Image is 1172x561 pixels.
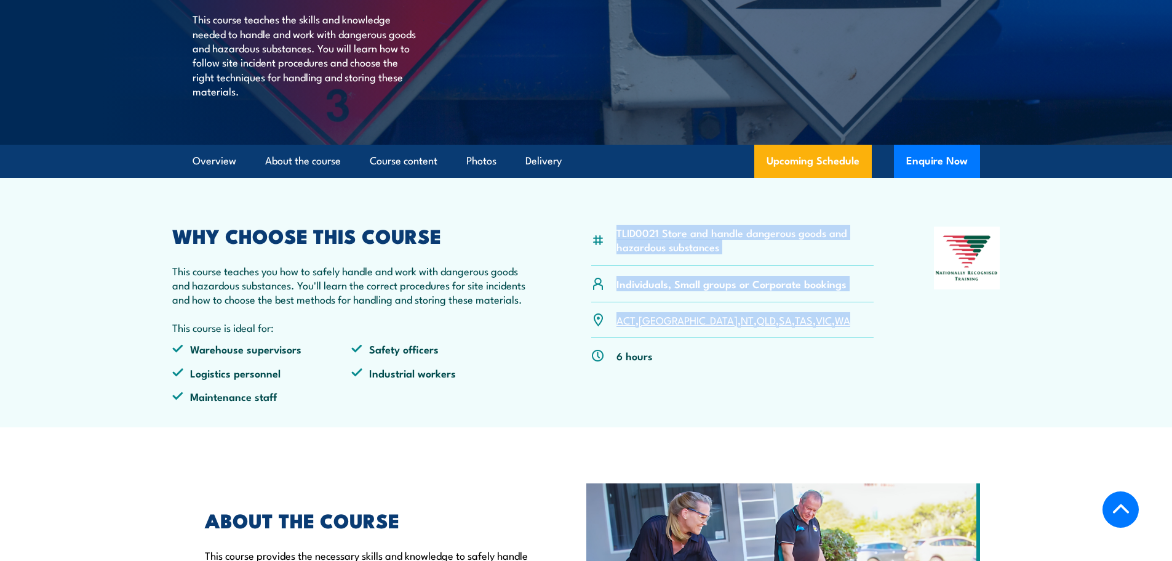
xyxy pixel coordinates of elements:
[616,312,636,327] a: ACT
[616,349,653,363] p: 6 hours
[779,312,792,327] a: SA
[193,145,236,177] a: Overview
[616,225,874,254] li: TLID0021 Store and handle dangerous goods and hazardous substances
[835,312,850,327] a: WA
[265,145,341,177] a: About the course
[466,145,496,177] a: Photos
[172,320,532,334] p: This course is ideal for:
[193,12,417,98] p: This course teaches the skills and knowledge needed to handle and work with dangerous goods and h...
[639,312,738,327] a: [GEOGRAPHIC_DATA]
[616,276,847,291] p: Individuals, Small groups or Corporate bookings
[205,511,530,528] h2: ABOUT THE COURSE
[525,145,562,177] a: Delivery
[754,145,872,178] a: Upcoming Schedule
[172,389,352,403] li: Maintenance staff
[934,227,1000,289] img: Nationally Recognised Training logo.
[172,366,352,380] li: Logistics personnel
[351,366,531,380] li: Industrial workers
[894,145,980,178] button: Enquire Now
[616,313,850,327] p: , , , , , , ,
[741,312,754,327] a: NT
[172,264,532,307] p: This course teaches you how to safely handle and work with dangerous goods and hazardous substanc...
[757,312,776,327] a: QLD
[172,342,352,356] li: Warehouse supervisors
[370,145,437,177] a: Course content
[795,312,813,327] a: TAS
[351,342,531,356] li: Safety officers
[172,227,532,244] h2: WHY CHOOSE THIS COURSE
[816,312,832,327] a: VIC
